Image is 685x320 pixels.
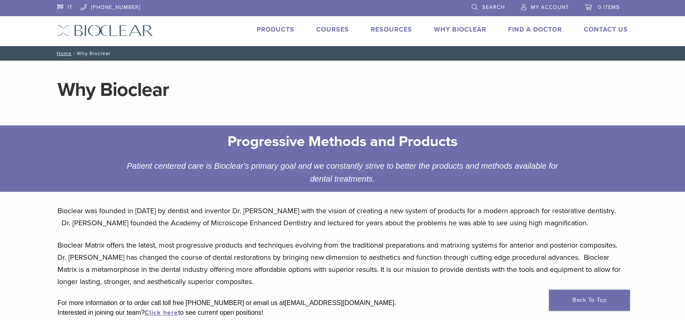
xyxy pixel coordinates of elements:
span: / [72,51,77,55]
a: Back To Top [549,290,630,311]
div: For more information or to order call toll free [PHONE_NUMBER] or email us at [EMAIL_ADDRESS][DOM... [57,298,628,308]
span: My Account [531,4,569,11]
a: Contact Us [584,25,628,34]
div: Interested in joining our team? to see current open positions! [57,308,628,318]
div: Patient centered care is Bioclear's primary goal and we constantly strive to better the products ... [114,159,571,185]
a: Why Bioclear [434,25,486,34]
img: Bioclear [57,25,153,36]
p: Bioclear Matrix offers the latest, most progressive products and techniques evolving from the tra... [57,239,628,288]
nav: Why Bioclear [51,46,634,61]
h2: Progressive Methods and Products [120,132,565,151]
span: 0 items [598,4,620,11]
p: Bioclear was founded in [DATE] by dentist and inventor Dr. [PERSON_NAME] with the vision of creat... [57,205,628,229]
a: Home [54,51,72,56]
span: Search [482,4,505,11]
h1: Why Bioclear [57,80,628,100]
a: Products [257,25,294,34]
a: Courses [316,25,349,34]
a: Resources [371,25,412,34]
a: Click here [145,309,178,317]
a: Find A Doctor [508,25,562,34]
